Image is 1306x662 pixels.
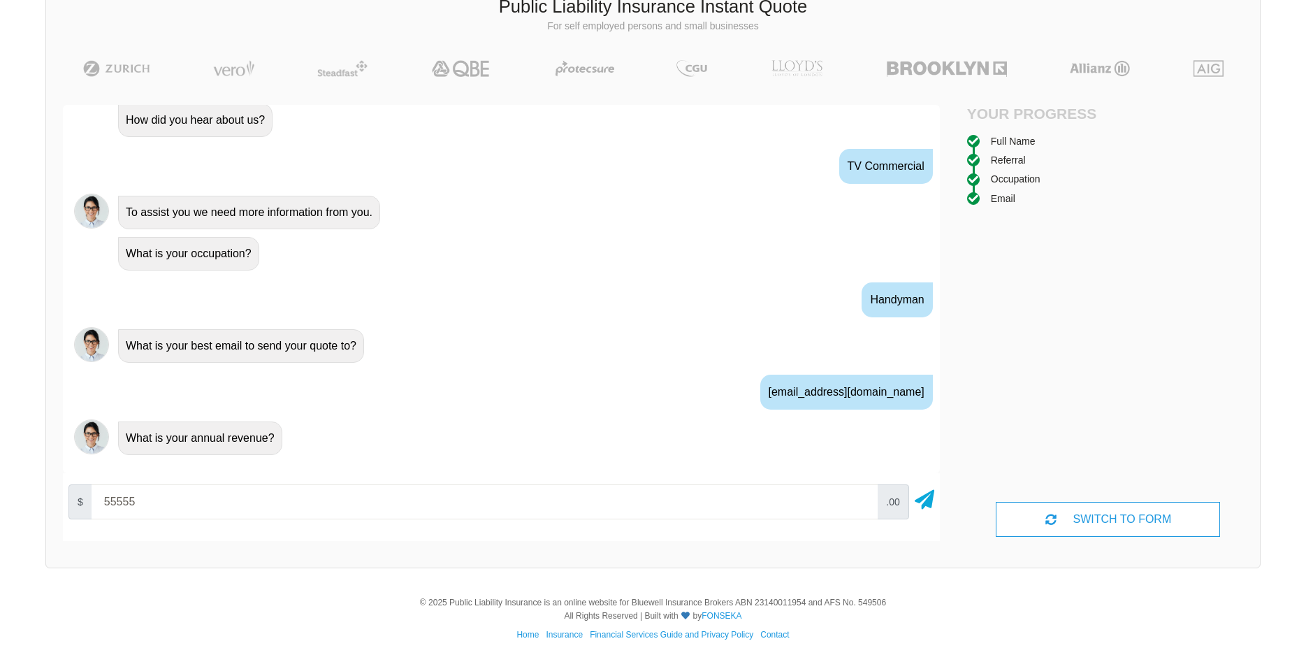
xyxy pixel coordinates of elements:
[74,327,109,362] img: Chatbot | PLI
[1188,60,1229,77] img: AIG | Public Liability Insurance
[118,422,282,455] div: What is your annual revenue?
[77,60,156,77] img: Zurich | Public Liability Insurance
[991,134,1036,149] div: Full Name
[546,630,583,640] a: Insurance
[68,484,92,519] span: $
[423,60,499,77] img: QBE | Public Liability Insurance
[118,237,259,271] div: What is your occupation?
[702,611,741,621] a: FONSEKA
[991,191,1015,206] div: Email
[92,484,878,519] input: Your annual revenue
[760,630,789,640] a: Contact
[1063,60,1137,77] img: Allianz | Public Liability Insurance
[996,502,1220,537] div: SWITCH TO FORM
[991,152,1026,168] div: Referral
[550,60,621,77] img: Protecsure | Public Liability Insurance
[671,60,713,77] img: CGU | Public Liability Insurance
[207,60,261,77] img: Vero | Public Liability Insurance
[74,194,109,229] img: Chatbot | PLI
[764,60,831,77] img: LLOYD's | Public Liability Insurance
[118,196,380,229] div: To assist you we need more information from you.
[839,149,933,184] div: TV Commercial
[760,375,933,410] div: [EMAIL_ADDRESS][DOMAIN_NAME]
[118,329,364,363] div: What is your best email to send your quote to?
[590,630,753,640] a: Financial Services Guide and Privacy Policy
[862,282,932,317] div: Handyman
[57,20,1249,34] p: For self employed persons and small businesses
[74,419,109,454] img: Chatbot | PLI
[991,171,1040,187] div: Occupation
[312,60,373,77] img: Steadfast | Public Liability Insurance
[967,105,1108,122] h4: Your Progress
[516,630,539,640] a: Home
[118,103,273,137] div: How did you hear about us?
[881,60,1012,77] img: Brooklyn | Public Liability Insurance
[877,484,908,519] span: .00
